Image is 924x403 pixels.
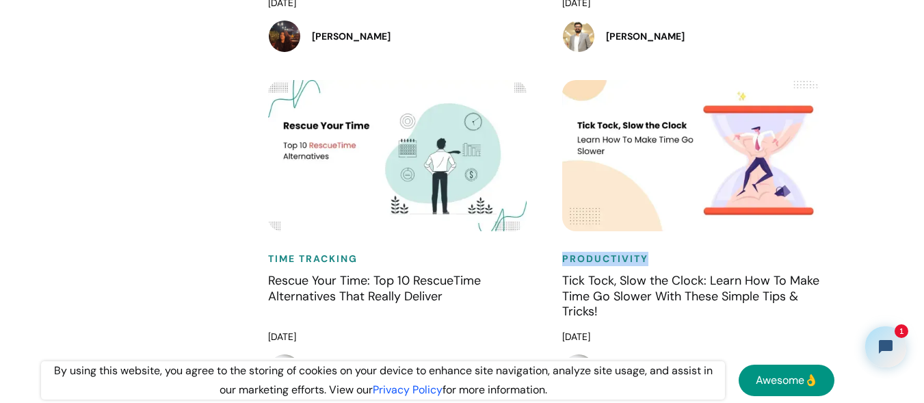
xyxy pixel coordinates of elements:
[268,354,535,387] a: [PERSON_NAME]
[268,252,535,266] h6: Time Tracking
[268,273,535,321] h4: Rescue Your Time: Top 10 RescueTime Alternatives That Really Deliver
[312,29,391,43] h5: [PERSON_NAME]
[739,365,834,396] a: Awesome👌
[373,382,443,397] a: Privacy Policy
[562,20,829,53] a: [PERSON_NAME]
[562,328,829,347] div: [DATE]
[268,328,535,347] div: [DATE]
[562,252,829,266] h6: Productivity
[854,315,918,379] iframe: Tidio Chat
[268,80,535,347] a: Time TrackingRescue Your Time: Top 10 RescueTime Alternatives That Really Deliver[DATE]
[268,20,535,53] a: [PERSON_NAME]
[606,29,685,43] h5: [PERSON_NAME]
[562,354,829,387] a: [PERSON_NAME]
[562,273,829,321] h4: Tick Tock, Slow the Clock: Learn How To Make Time Go Slower With These Simple Tips & Tricks!
[41,361,725,400] div: By using this website, you agree to the storing of cookies on your device to enhance site navigat...
[562,80,829,347] a: ProductivityTick Tock, Slow the Clock: Learn How To Make Time Go Slower With These Simple Tips & ...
